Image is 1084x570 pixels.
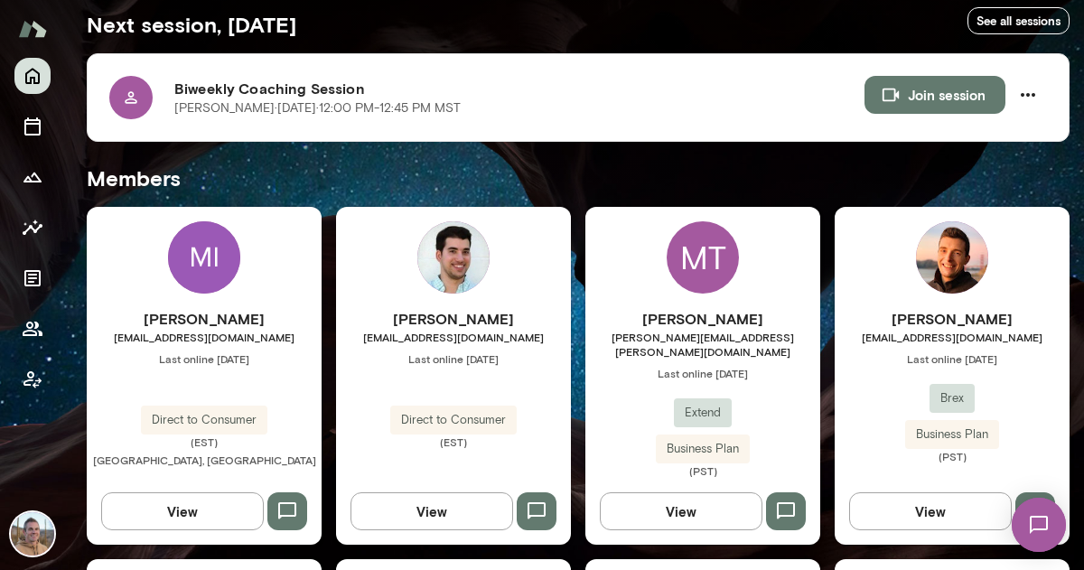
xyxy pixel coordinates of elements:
[336,435,571,449] span: (EST)
[350,492,513,530] button: View
[849,492,1012,530] button: View
[87,10,296,39] h5: Next session, [DATE]
[585,330,820,359] span: [PERSON_NAME][EMAIL_ADDRESS][PERSON_NAME][DOMAIN_NAME]
[656,440,750,458] span: Business Plan
[585,366,820,380] span: Last online [DATE]
[667,221,739,294] div: MT
[174,78,864,99] h6: Biweekly Coaching Session
[87,435,322,449] span: (EST)
[87,330,322,344] span: [EMAIL_ADDRESS][DOMAIN_NAME]
[168,221,240,294] img: Michael Hoeschele
[585,463,820,478] span: (PST)
[916,221,988,294] img: Jonas Gebhardt
[141,411,267,429] span: Direct to Consumer
[14,210,51,246] button: Insights
[336,330,571,344] span: [EMAIL_ADDRESS][DOMAIN_NAME]
[14,159,51,195] button: Growth Plan
[905,425,999,444] span: Business Plan
[930,389,975,407] span: Brex
[87,164,1070,192] h5: Members
[18,12,47,46] img: Mento
[390,411,517,429] span: Direct to Consumer
[87,308,322,330] h6: [PERSON_NAME]
[11,512,54,556] img: Adam Griffin
[585,308,820,330] h6: [PERSON_NAME]
[14,58,51,94] button: Home
[14,260,51,296] button: Documents
[174,99,461,117] p: [PERSON_NAME] · [DATE] · 12:00 PM-12:45 PM MST
[835,330,1070,344] span: [EMAIL_ADDRESS][DOMAIN_NAME]
[835,351,1070,366] span: Last online [DATE]
[14,361,51,397] button: Client app
[14,108,51,145] button: Sessions
[674,404,732,422] span: Extend
[835,449,1070,463] span: (PST)
[600,492,762,530] button: View
[336,351,571,366] span: Last online [DATE]
[14,311,51,347] button: Members
[87,351,322,366] span: Last online [DATE]
[93,453,316,466] span: [GEOGRAPHIC_DATA], [GEOGRAPHIC_DATA]
[967,7,1070,35] a: See all sessions
[101,492,264,530] button: View
[336,308,571,330] h6: [PERSON_NAME]
[864,76,1005,114] button: Join session
[835,308,1070,330] h6: [PERSON_NAME]
[417,221,490,294] img: Alex Litoff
